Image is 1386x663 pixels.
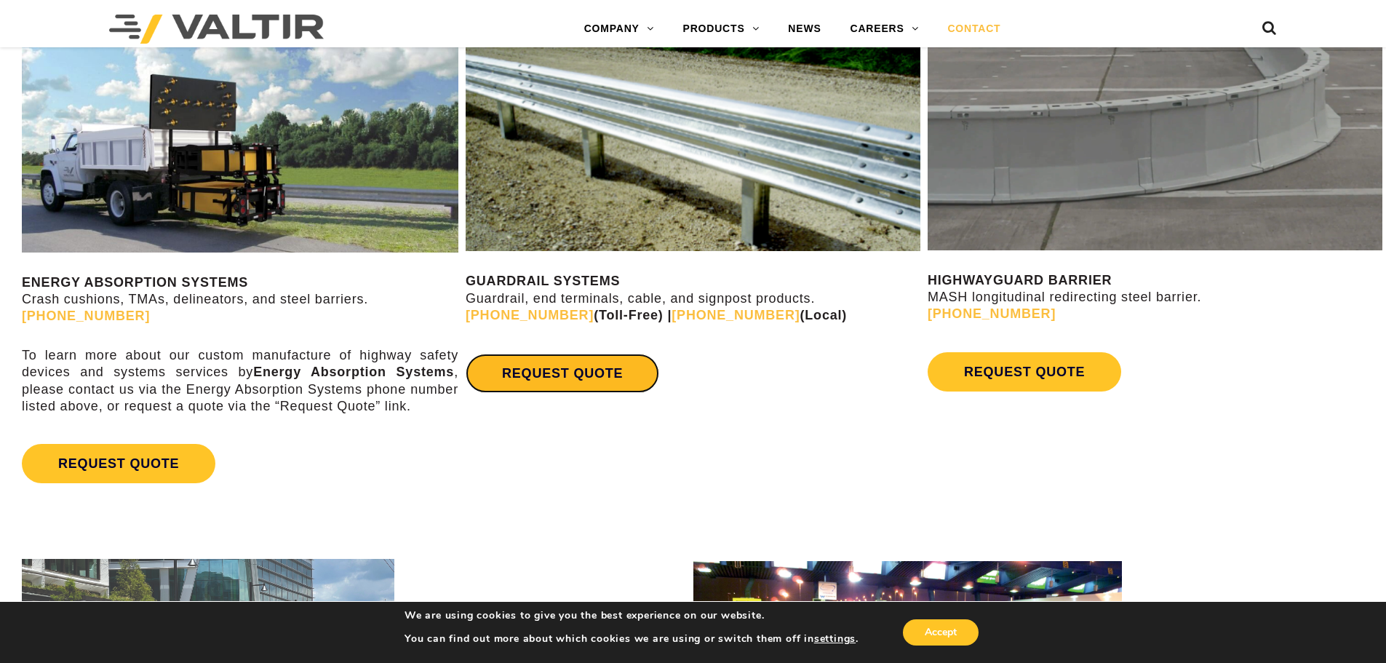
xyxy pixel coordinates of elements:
[928,352,1121,392] a: REQUEST QUOTE
[22,309,150,323] a: [PHONE_NUMBER]
[669,15,774,44] a: PRODUCTS
[928,306,1056,321] a: [PHONE_NUMBER]
[928,23,1382,250] img: Radius-Barrier-Section-Highwayguard3
[836,15,933,44] a: CAREERS
[933,15,1015,44] a: CONTACT
[672,308,800,322] a: [PHONE_NUMBER]
[22,347,458,416] p: To learn more about our custom manufacture of highway safety devices and systems services by , pl...
[405,632,859,646] p: You can find out more about which cookies we are using or switch them off in .
[903,619,979,646] button: Accept
[22,23,458,252] img: SS180M Contact Us Page Image
[466,274,620,288] strong: GUARDRAIL SYSTEMS
[253,365,454,379] strong: Energy Absorption Systems
[570,15,669,44] a: COMPANY
[466,273,920,324] p: Guardrail, end terminals, cable, and signpost products.
[773,15,835,44] a: NEWS
[466,354,659,393] a: REQUEST QUOTE
[814,632,856,646] button: settings
[466,23,920,251] img: Guardrail Contact Us Page Image
[466,308,594,322] a: [PHONE_NUMBER]
[109,15,324,44] img: Valtir
[22,275,248,290] strong: ENERGY ABSORPTION SYSTEMS
[405,609,859,622] p: We are using cookies to give you the best experience on our website.
[466,308,847,322] strong: (Toll-Free) | (Local)
[928,273,1112,287] strong: HIGHWAYGUARD BARRIER
[928,272,1382,323] p: MASH longitudinal redirecting steel barrier.
[22,274,458,325] p: Crash cushions, TMAs, delineators, and steel barriers.
[22,444,215,483] a: REQUEST QUOTE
